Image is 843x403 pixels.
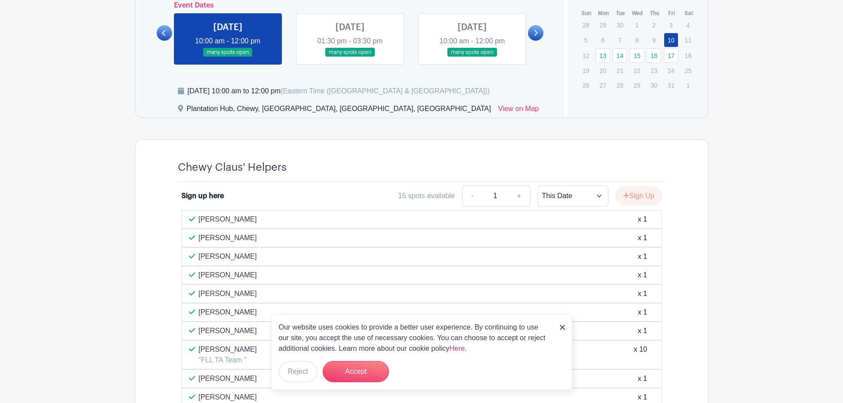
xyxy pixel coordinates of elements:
[578,33,593,47] p: 5
[199,288,257,299] p: [PERSON_NAME]
[630,18,644,32] p: 1
[281,87,490,95] span: (Eastern Time ([GEOGRAPHIC_DATA] & [GEOGRAPHIC_DATA]))
[596,64,610,77] p: 20
[578,9,595,18] th: Sun
[612,18,627,32] p: 30
[664,33,678,47] a: 10
[578,18,593,32] p: 28
[199,251,257,262] p: [PERSON_NAME]
[681,64,695,77] p: 25
[498,104,539,118] a: View on Map
[450,345,465,352] a: Here
[398,191,455,201] div: 15 spots available
[616,187,662,205] button: Sign Up
[638,307,647,318] div: x 1
[680,9,697,18] th: Sat
[634,344,647,365] div: x 10
[199,307,257,318] p: [PERSON_NAME]
[199,326,257,336] p: [PERSON_NAME]
[508,185,530,207] a: +
[681,33,695,47] p: 11
[638,233,647,243] div: x 1
[647,18,661,32] p: 2
[630,64,644,77] p: 22
[638,270,647,280] div: x 1
[199,355,257,365] p: "FLL TA Team "
[578,78,593,92] p: 26
[199,270,257,280] p: [PERSON_NAME]
[199,214,257,225] p: [PERSON_NAME]
[323,361,389,382] button: Accept
[279,361,317,382] button: Reject
[612,33,627,47] p: 7
[630,78,644,92] p: 29
[664,78,678,92] p: 31
[612,64,627,77] p: 21
[199,233,257,243] p: [PERSON_NAME]
[595,9,612,18] th: Mon
[578,49,593,62] p: 12
[629,9,647,18] th: Wed
[172,1,528,10] h6: Event Dates
[663,9,681,18] th: Fri
[199,392,257,403] p: [PERSON_NAME]
[596,18,610,32] p: 29
[647,78,661,92] p: 30
[638,214,647,225] div: x 1
[630,48,644,63] a: 15
[462,185,482,207] a: -
[612,9,629,18] th: Tue
[647,64,661,77] p: 23
[181,191,224,201] div: Sign up here
[630,33,644,47] p: 8
[681,18,695,32] p: 4
[638,288,647,299] div: x 1
[612,48,627,63] a: 14
[664,48,678,63] a: 17
[681,78,695,92] p: 1
[578,64,593,77] p: 19
[596,78,610,92] p: 27
[178,161,287,174] h4: Chewy Claus' Helpers
[199,344,257,355] p: [PERSON_NAME]
[612,78,627,92] p: 28
[664,18,678,32] p: 3
[638,392,647,403] div: x 1
[188,86,490,96] div: [DATE] 10:00 am to 12:00 pm
[638,326,647,336] div: x 1
[681,49,695,62] p: 18
[279,322,550,354] p: Our website uses cookies to provide a better user experience. By continuing to use our site, you ...
[638,251,647,262] div: x 1
[199,373,257,384] p: [PERSON_NAME]
[647,48,661,63] a: 16
[664,64,678,77] p: 24
[596,48,610,63] a: 13
[646,9,663,18] th: Thu
[647,33,661,47] p: 9
[638,373,647,384] div: x 1
[187,104,491,118] div: Plantation Hub, Chewy, [GEOGRAPHIC_DATA], [GEOGRAPHIC_DATA], [GEOGRAPHIC_DATA]
[596,33,610,47] p: 6
[560,325,565,330] img: close_button-5f87c8562297e5c2d7936805f587ecaba9071eb48480494691a3f1689db116b3.svg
